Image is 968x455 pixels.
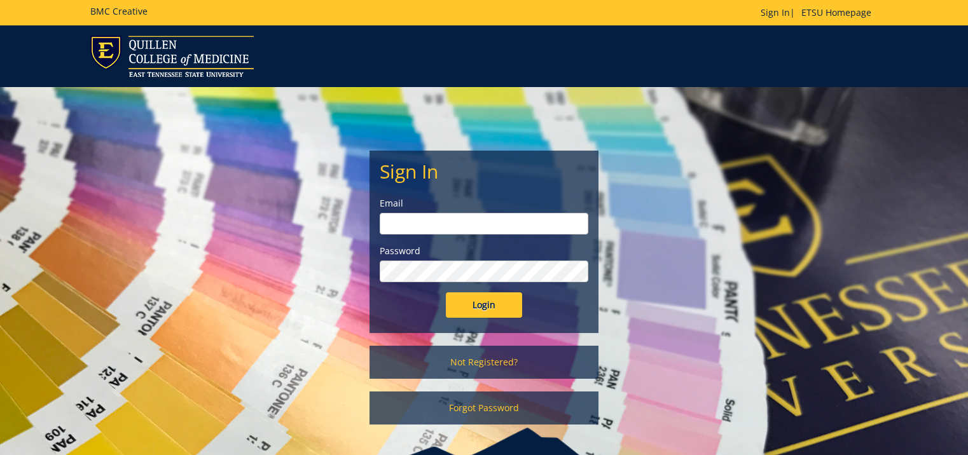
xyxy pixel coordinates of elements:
[380,161,588,182] h2: Sign In
[380,197,588,210] label: Email
[795,6,878,18] a: ETSU Homepage
[370,391,598,424] a: Forgot Password
[761,6,878,19] p: |
[370,346,598,379] a: Not Registered?
[380,245,588,257] label: Password
[446,292,522,318] input: Login
[90,6,148,16] h5: BMC Creative
[90,36,254,77] img: ETSU logo
[761,6,790,18] a: Sign In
